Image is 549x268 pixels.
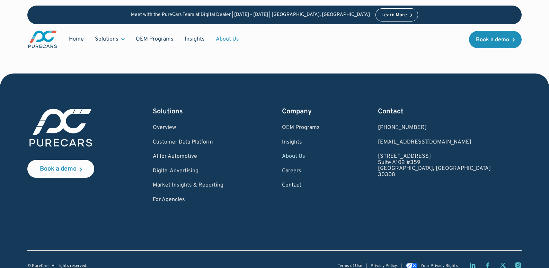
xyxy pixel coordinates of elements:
a: Learn More [375,8,418,21]
img: purecars logo [27,30,58,49]
a: About Us [210,33,245,46]
a: Home [63,33,89,46]
a: OEM Programs [130,33,179,46]
a: Book a demo [469,31,522,48]
div: Book a demo [476,37,509,43]
a: OEM Programs [282,125,320,131]
a: AI for Automotive [153,154,223,160]
div: Book a demo [40,166,77,172]
a: For Agencies [153,197,223,203]
a: Book a demo [27,160,94,178]
a: Market Insights & Reporting [153,182,223,189]
div: Company [282,107,320,116]
a: main [27,30,58,49]
a: Overview [153,125,223,131]
div: Solutions [95,35,118,43]
a: Careers [282,168,320,174]
a: Email us [378,139,491,146]
div: Solutions [153,107,223,116]
p: Meet with the PureCars Team at Digital Dealer | [DATE] - [DATE] | [GEOGRAPHIC_DATA], [GEOGRAPHIC_... [131,12,370,18]
a: About Us [282,154,320,160]
div: [PHONE_NUMBER] [378,125,491,131]
a: Digital Advertising [153,168,223,174]
a: [STREET_ADDRESS]Suite A102 #359[GEOGRAPHIC_DATA], [GEOGRAPHIC_DATA]30308 [378,154,491,178]
a: Customer Data Platform [153,139,223,146]
img: purecars logo [27,107,94,149]
a: Insights [179,33,210,46]
a: Contact [282,182,320,189]
div: Contact [378,107,491,116]
div: Solutions [89,33,130,46]
a: Insights [282,139,320,146]
div: Learn More [381,13,407,18]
